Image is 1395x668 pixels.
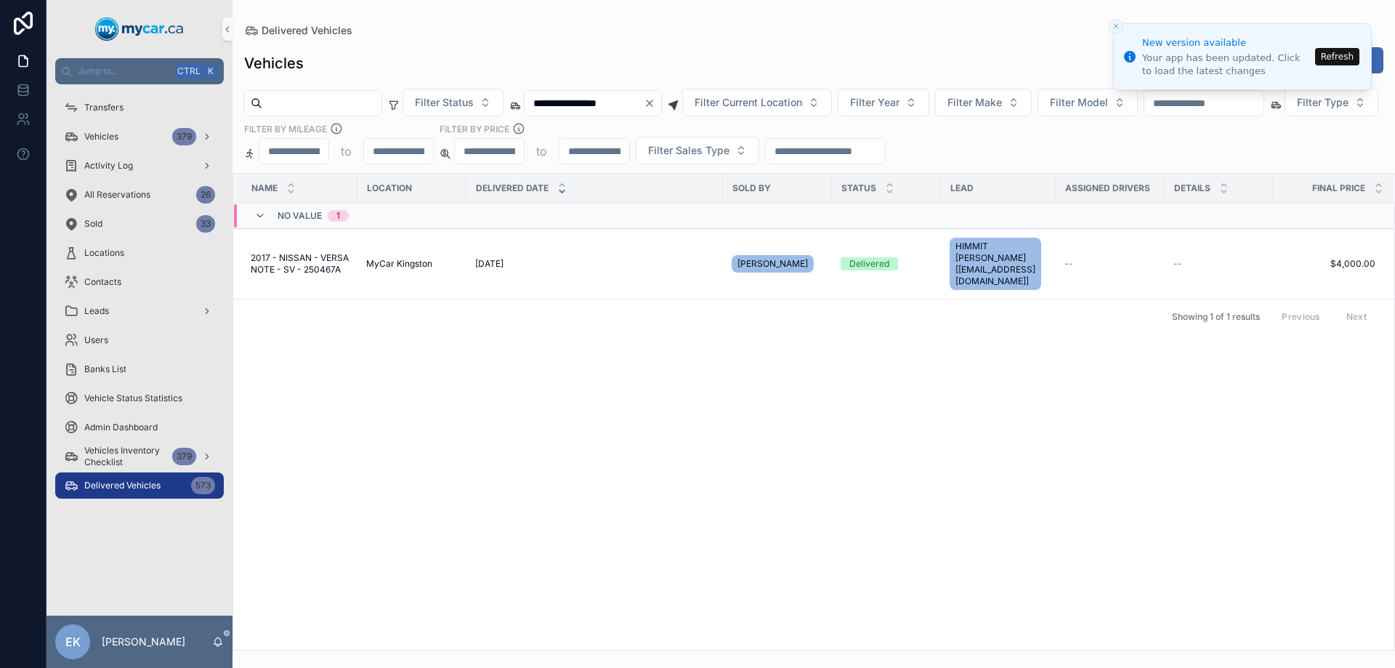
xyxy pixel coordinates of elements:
a: -- [1064,258,1156,270]
a: Delivered [841,257,932,270]
div: 33 [196,215,215,233]
button: Clear [644,97,661,109]
span: Delivered Date [476,182,549,194]
span: Filter Model [1050,95,1108,110]
label: Filter By Mileage [244,122,327,135]
button: Jump to...CtrlK [55,58,224,84]
a: Delivered Vehicles [244,23,352,38]
span: Details [1174,182,1210,194]
span: Users [84,334,108,346]
span: No value [278,210,322,222]
button: Select Button [403,89,504,116]
span: Contacts [84,276,121,288]
span: Sold By [732,182,771,194]
div: 379 [172,128,196,145]
span: Assigned Drivers [1065,182,1150,194]
span: Delivered Vehicles [262,23,352,38]
a: Transfers [55,94,224,121]
span: Filter Year [850,95,899,110]
a: Leads [55,298,224,324]
span: Filter Make [947,95,1002,110]
span: Filter Sales Type [648,143,729,158]
span: Vehicles [84,131,118,142]
span: Admin Dashboard [84,422,158,433]
button: Refresh [1315,48,1359,65]
span: -- [1064,258,1073,270]
a: [PERSON_NAME] [732,252,823,275]
div: scrollable content [46,84,232,518]
a: Locations [55,240,224,266]
span: Locations [84,247,124,259]
label: FILTER BY PRICE [440,122,509,135]
span: FInal Price [1312,182,1365,194]
a: [DATE] [475,258,714,270]
span: K [205,65,217,77]
span: Vehicle Status Statistics [84,393,182,404]
p: to [536,142,547,160]
span: Showing 1 of 1 results [1172,311,1260,323]
div: 1 [336,210,340,222]
span: Status [841,182,876,194]
a: Vehicles Inventory Checklist379 [55,443,224,470]
span: Location [367,182,412,194]
button: Select Button [636,137,759,164]
span: Sold [84,218,102,230]
p: [PERSON_NAME] [102,635,185,649]
div: New version available [1142,36,1311,50]
button: Select Button [1038,89,1138,116]
button: Close toast [1109,19,1123,33]
span: Vehicles Inventory Checklist [84,445,166,468]
span: Ctrl [176,64,202,79]
span: Transfers [84,102,124,113]
span: Filter Type [1297,95,1348,110]
div: 26 [196,186,215,204]
span: -- [1173,258,1182,270]
div: 573 [191,477,215,494]
a: Vehicles379 [55,124,224,150]
span: HIMMIT [PERSON_NAME] [[EMAIL_ADDRESS][DOMAIN_NAME]] [955,241,1035,287]
span: [PERSON_NAME] [737,258,808,270]
span: Leads [84,305,109,317]
span: Filter Current Location [695,95,802,110]
button: Select Button [682,89,832,116]
span: Jump to... [78,65,170,77]
div: Your app has been updated. Click to load the latest changes [1142,52,1311,78]
a: Activity Log [55,153,224,179]
span: Lead [950,182,974,194]
span: Banks List [84,363,126,375]
span: Activity Log [84,160,133,172]
div: Delivered [849,257,889,270]
a: Delivered Vehicles573 [55,472,224,499]
button: Select Button [838,89,929,116]
a: 2017 - NISSAN - VERSA NOTE - SV - 250467A [251,252,349,275]
button: Select Button [1285,89,1378,116]
span: All Reservations [84,189,150,201]
span: EK [65,633,81,651]
a: $4,000.00 [1274,258,1375,270]
span: Name [251,182,278,194]
a: Sold33 [55,211,224,237]
button: Select Button [935,89,1032,116]
a: All Reservations26 [55,182,224,208]
a: HIMMIT [PERSON_NAME] [[EMAIL_ADDRESS][DOMAIN_NAME]] [950,235,1047,293]
p: to [341,142,352,160]
a: -- [1173,258,1265,270]
a: Users [55,327,224,353]
a: Banks List [55,356,224,382]
img: App logo [95,17,184,41]
a: MyCar Kingston [366,258,458,270]
a: Vehicle Status Statistics [55,385,224,411]
span: [DATE] [475,258,504,270]
div: 379 [172,448,196,465]
h1: Vehicles [244,53,304,73]
a: Contacts [55,269,224,295]
span: Delivered Vehicles [84,480,161,491]
span: Filter Status [415,95,474,110]
span: MyCar Kingston [366,258,432,270]
a: Admin Dashboard [55,414,224,440]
